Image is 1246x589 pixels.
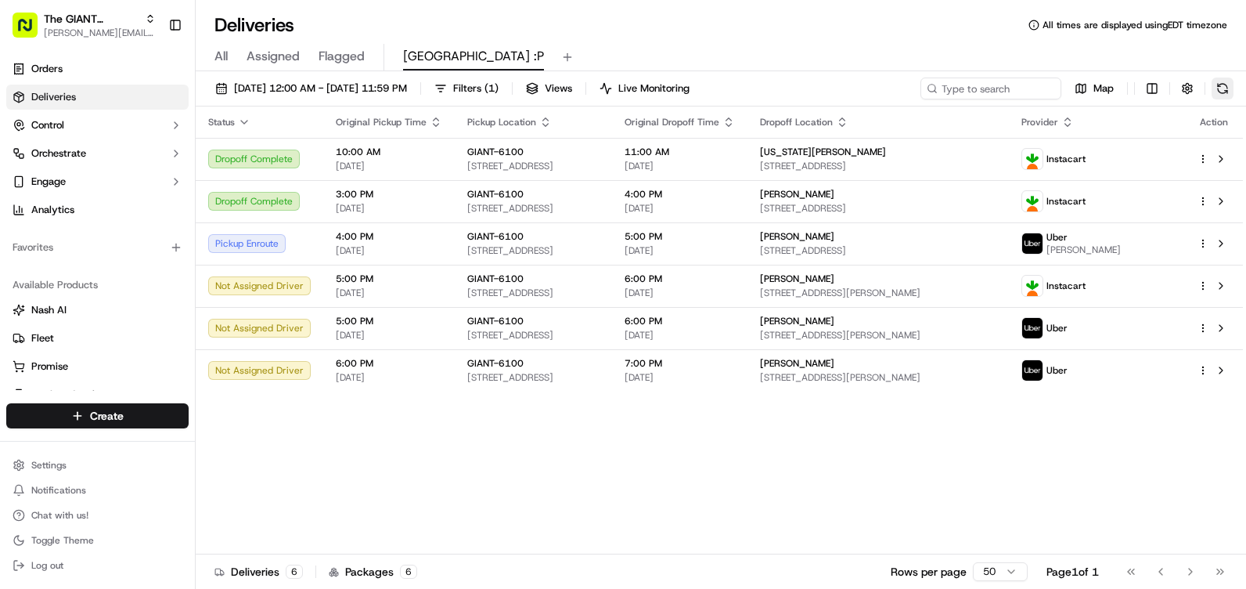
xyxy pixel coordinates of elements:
button: Views [519,78,579,99]
img: profile_uber_ahold_partner.png [1022,318,1043,338]
span: [PERSON_NAME] [760,230,834,243]
span: [US_STATE][PERSON_NAME] [760,146,886,158]
button: Filters(1) [427,78,506,99]
span: Toggle Theme [31,534,94,547]
a: Product Catalog [13,388,182,402]
div: Action [1197,116,1230,128]
span: Analytics [31,203,74,217]
span: [STREET_ADDRESS] [467,160,600,172]
button: Create [6,403,189,428]
span: Promise [31,360,68,374]
span: API Documentation [148,308,251,323]
span: Orders [31,62,63,76]
span: Original Dropoff Time [625,116,719,128]
span: All [214,47,228,66]
button: Nash AI [6,298,189,323]
span: [STREET_ADDRESS] [467,244,600,257]
div: Past conversations [16,204,105,216]
p: Rows per page [891,564,967,580]
span: [STREET_ADDRESS][PERSON_NAME] [760,329,997,341]
input: Type to search [920,78,1061,99]
span: [STREET_ADDRESS][PERSON_NAME] [760,371,997,384]
button: Map [1068,78,1121,99]
span: Live Monitoring [618,81,690,96]
img: profile_instacart_ahold_partner.png [1022,149,1043,169]
span: Product Catalog [31,388,106,402]
input: Got a question? Start typing here... [41,101,282,117]
span: [STREET_ADDRESS] [760,160,997,172]
span: 5:00 PM [336,315,442,327]
span: 5:00 PM [625,230,735,243]
a: Deliveries [6,85,189,110]
span: [STREET_ADDRESS] [760,202,997,215]
span: [PERSON_NAME] [760,357,834,370]
button: Toggle Theme [6,529,189,551]
span: [STREET_ADDRESS] [467,202,600,215]
a: Orders [6,56,189,81]
button: Control [6,113,189,138]
span: [DATE] [625,329,735,341]
span: 6:00 PM [336,357,442,370]
span: Pickup Location [467,116,536,128]
span: [DATE] [336,287,442,299]
span: 6:00 PM [625,273,735,285]
span: Status [208,116,235,128]
div: 💻 [132,309,145,322]
img: 1736555255976-a54dd68f-1ca7-489b-9aae-adbdc363a1c4 [16,150,44,178]
span: Orchestrate [31,146,86,161]
span: [DATE] [336,371,442,384]
div: Start new chat [53,150,257,165]
span: [DATE] [625,371,735,384]
span: Fleet [31,331,54,345]
span: Map [1093,81,1114,96]
span: [DATE] [336,202,442,215]
span: [PERSON_NAME] [1046,244,1121,256]
h1: Deliveries [214,13,294,38]
span: [DATE] [625,160,735,172]
a: 💻API Documentation [126,302,257,330]
span: [DATE] [52,243,84,255]
img: profile_uber_ahold_partner.png [1022,233,1043,254]
button: Log out [6,555,189,576]
span: 3:00 PM [336,188,442,201]
div: Available Products [6,273,189,298]
span: [DATE] [336,329,442,341]
span: [PERSON_NAME][EMAIL_ADDRESS][PERSON_NAME][DOMAIN_NAME] [44,27,156,39]
a: Promise [13,360,182,374]
button: The GIANT Company [44,11,139,27]
a: 📗Knowledge Base [9,302,126,330]
span: Views [545,81,572,96]
span: GIANT-6100 [467,273,524,285]
span: [PERSON_NAME] [760,273,834,285]
span: [PERSON_NAME] [760,315,834,327]
span: [STREET_ADDRESS] [760,244,997,257]
button: The GIANT Company[PERSON_NAME][EMAIL_ADDRESS][PERSON_NAME][DOMAIN_NAME] [6,6,162,44]
button: Notifications [6,479,189,501]
img: Nash [16,16,47,47]
button: Start new chat [266,154,285,173]
span: Engage [31,175,66,189]
a: Nash AI [13,303,182,317]
span: [DATE] [625,244,735,257]
a: Analytics [6,197,189,222]
a: Fleet [13,331,182,345]
div: Packages [329,564,417,580]
span: Control [31,118,64,132]
span: [DATE] [625,202,735,215]
span: 5:00 PM [336,273,442,285]
span: [STREET_ADDRESS] [467,287,600,299]
span: Instacart [1046,153,1086,165]
span: Chat with us! [31,509,88,522]
span: 10:00 AM [336,146,442,158]
span: GIANT-6100 [467,357,524,370]
img: profile_uber_ahold_partner.png [1022,360,1043,381]
span: Assigned [247,47,300,66]
span: Settings [31,459,67,472]
span: [STREET_ADDRESS] [467,329,600,341]
div: We're available if you need us! [53,165,198,178]
button: [DATE] 12:00 AM - [DATE] 11:59 PM [208,78,414,99]
div: Deliveries [214,564,303,580]
a: Powered byPylon [110,345,189,358]
div: Favorites [6,235,189,260]
p: Welcome 👋 [16,63,285,88]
